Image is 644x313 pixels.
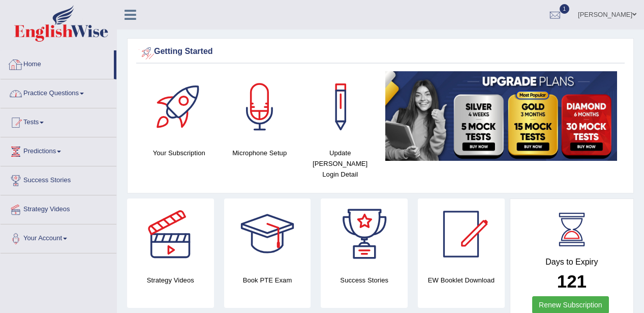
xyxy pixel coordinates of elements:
h4: Update [PERSON_NAME] Login Detail [305,148,375,180]
img: small5.jpg [385,71,617,161]
b: 121 [557,271,587,291]
a: Strategy Videos [1,195,116,221]
h4: Success Stories [321,275,408,286]
a: Your Account [1,224,116,250]
h4: Strategy Videos [127,275,214,286]
h4: EW Booklet Download [418,275,505,286]
a: Tests [1,108,116,134]
h4: Days to Expiry [522,258,622,267]
h4: Book PTE Exam [224,275,311,286]
h4: Microphone Setup [224,148,294,158]
h4: Your Subscription [144,148,214,158]
div: Getting Started [139,44,622,60]
a: Practice Questions [1,79,116,105]
a: Home [1,50,114,76]
span: 1 [560,4,570,14]
a: Predictions [1,137,116,163]
a: Success Stories [1,166,116,192]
